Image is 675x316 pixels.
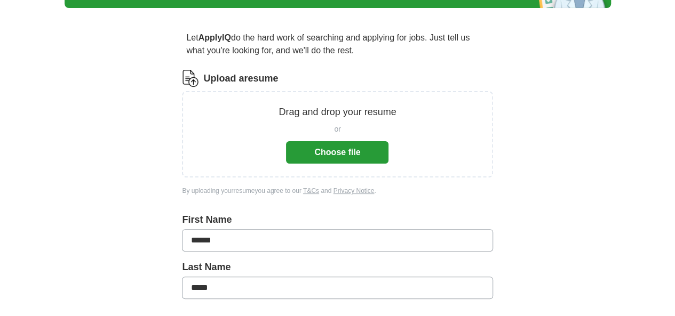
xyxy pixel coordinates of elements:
[333,187,375,195] a: Privacy Notice
[303,187,319,195] a: T&Cs
[182,27,493,61] p: Let do the hard work of searching and applying for jobs. Just tell us what you're looking for, an...
[182,186,493,196] div: By uploading your resume you agree to our and .
[286,141,388,164] button: Choose file
[182,70,199,87] img: CV Icon
[334,124,340,135] span: or
[203,71,278,86] label: Upload a resume
[198,33,231,42] strong: ApplyIQ
[182,213,493,227] label: First Name
[279,105,396,119] p: Drag and drop your resume
[182,260,493,274] label: Last Name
